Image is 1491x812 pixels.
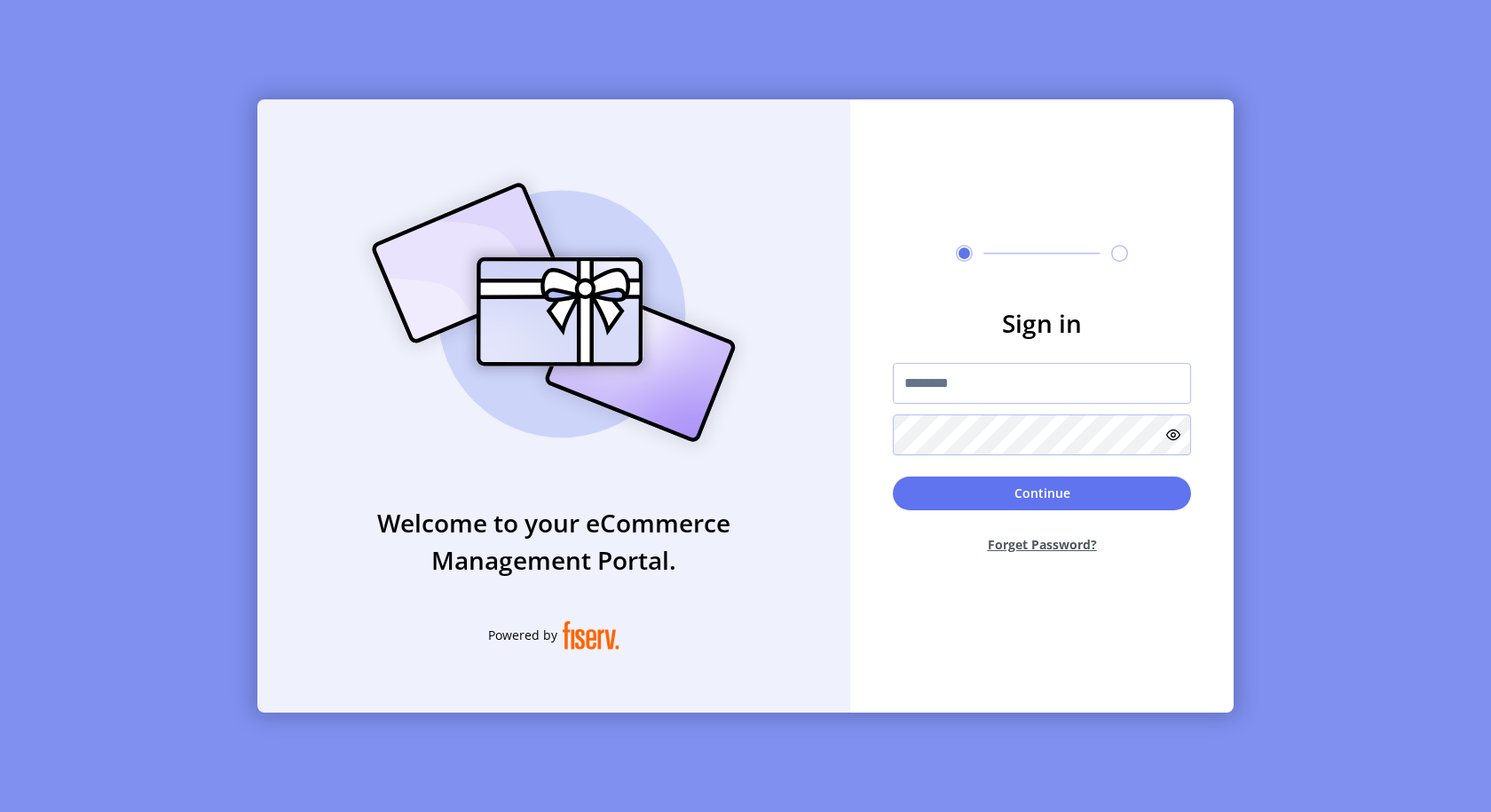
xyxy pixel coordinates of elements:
h3: Sign in [893,304,1191,342]
h3: Welcome to your eCommerce Management Portal. [257,504,850,579]
button: Continue [893,477,1191,510]
button: Forget Password? [893,521,1191,568]
img: card_Illustration.svg [345,163,762,461]
span: Powered by [488,626,557,644]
